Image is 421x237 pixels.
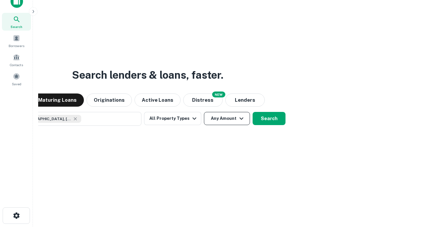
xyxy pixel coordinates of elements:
h3: Search lenders & loans, faster. [72,67,223,83]
button: Active Loans [135,93,181,107]
button: Search distressed loans with lien and other non-mortgage details. [183,93,223,107]
span: Borrowers [9,43,24,48]
iframe: Chat Widget [388,184,421,216]
button: Lenders [225,93,265,107]
button: [GEOGRAPHIC_DATA], [GEOGRAPHIC_DATA], [GEOGRAPHIC_DATA] [10,112,141,126]
button: Search [253,112,285,125]
a: Saved [2,70,31,88]
button: Maturing Loans [31,93,84,107]
span: Saved [12,81,21,87]
div: NEW [212,92,225,97]
button: Any Amount [204,112,250,125]
span: [GEOGRAPHIC_DATA], [GEOGRAPHIC_DATA], [GEOGRAPHIC_DATA] [22,116,71,122]
span: Contacts [10,62,23,67]
button: All Property Types [144,112,201,125]
button: Originations [87,93,132,107]
span: Search [11,24,22,29]
a: Borrowers [2,32,31,50]
a: Contacts [2,51,31,69]
a: Search [2,13,31,31]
